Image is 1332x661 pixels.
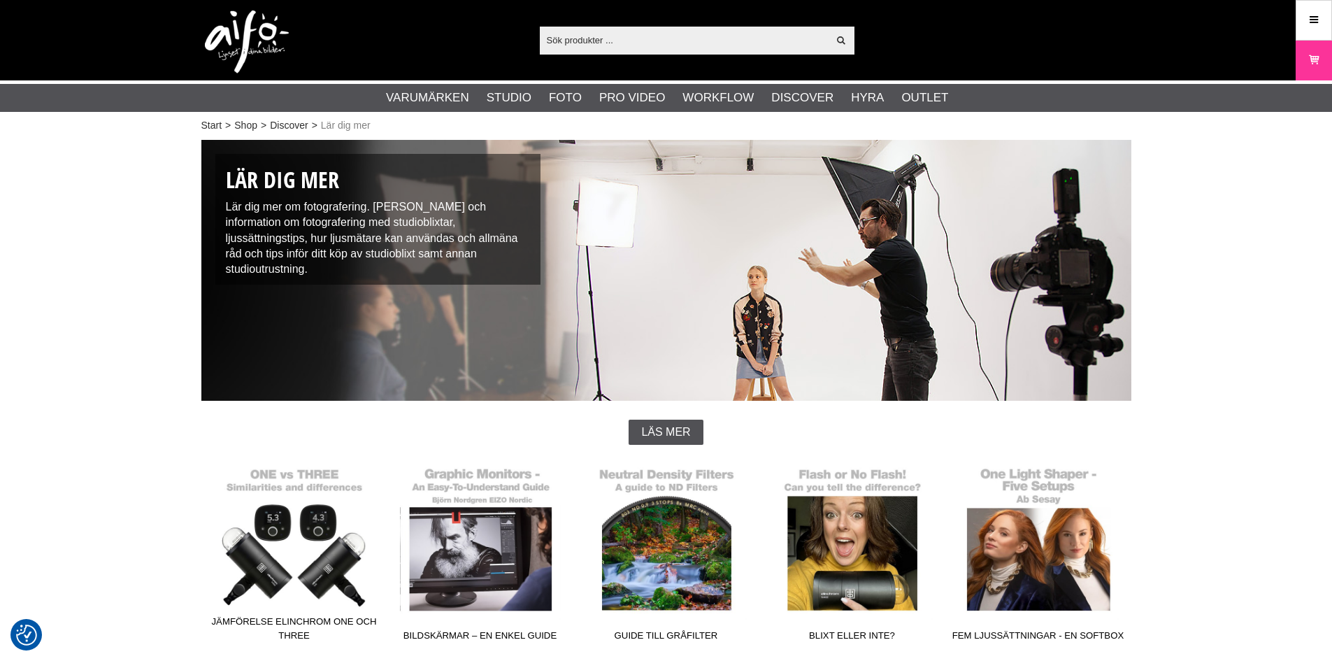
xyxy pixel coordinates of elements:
span: Guide till Gråfilter [573,629,759,648]
span: Lär dig mer [321,118,371,133]
span: Läs mer [641,426,690,439]
input: Sök produkter ... [540,29,829,50]
span: > [261,118,266,133]
div: Lär dig mer om fotografering. [PERSON_NAME] och information om fotografering med studioblixtar, l... [215,154,541,285]
a: Workflow [682,89,754,107]
img: Tutorilals - Learn more about photography [201,140,1131,401]
a: Discover [771,89,833,107]
a: Start [201,118,222,133]
a: Pro Video [599,89,665,107]
span: Jämförelse Elinchrom ONE och THREE [201,615,387,648]
h1: Lär dig mer [226,164,531,196]
a: Bildskärmar – En enkel guide [387,459,573,648]
a: Discover [270,118,308,133]
a: Varumärken [386,89,469,107]
a: Blixt eller inte? [759,459,945,648]
span: Fem ljussättningar - en softbox [945,629,1131,648]
a: Foto [549,89,582,107]
button: Samtyckesinställningar [16,623,37,648]
span: Bildskärmar – En enkel guide [387,629,573,648]
a: Fem ljussättningar - en softbox [945,459,1131,648]
a: Jämförelse Elinchrom ONE och THREE [201,459,387,648]
a: Outlet [901,89,948,107]
img: logo.png [205,10,289,73]
span: > [225,118,231,133]
a: Guide till Gråfilter [573,459,759,648]
a: Studio [487,89,531,107]
span: > [312,118,317,133]
span: Blixt eller inte? [759,629,945,648]
img: Revisit consent button [16,625,37,646]
a: Shop [234,118,257,133]
a: Hyra [851,89,884,107]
